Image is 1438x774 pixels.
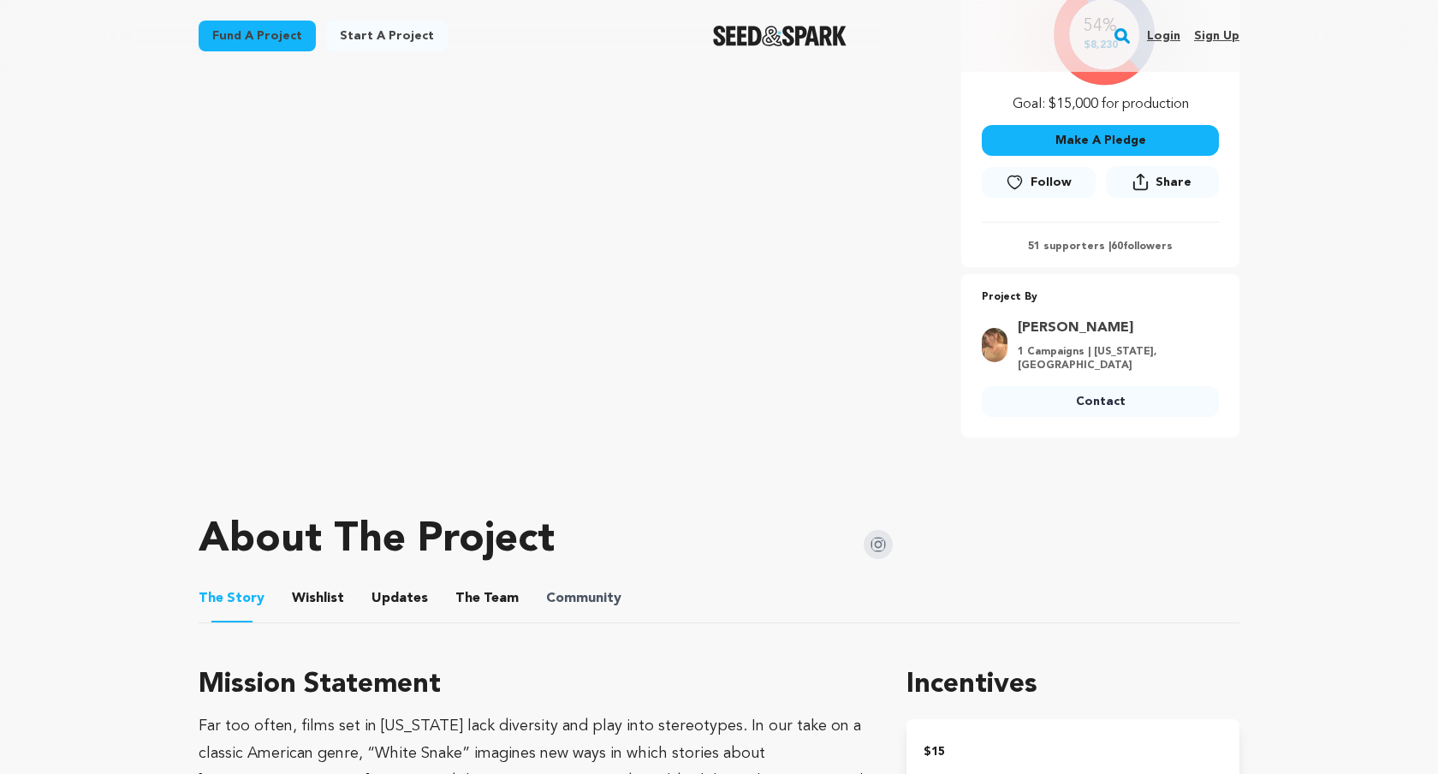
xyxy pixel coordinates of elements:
[1018,318,1209,338] a: Goto Holly Wagner profile
[713,26,847,46] img: Seed&Spark Logo Dark Mode
[713,26,847,46] a: Seed&Spark Homepage
[1106,166,1219,198] button: Share
[982,125,1219,156] button: Make A Pledge
[1194,22,1239,50] a: Sign up
[326,21,448,51] a: Start a project
[199,21,316,51] a: Fund a project
[455,588,519,609] span: Team
[982,386,1219,417] a: Contact
[199,588,223,609] span: The
[982,167,1095,198] a: Follow
[199,588,264,609] span: Story
[1156,174,1191,191] span: Share
[982,288,1219,307] p: Project By
[1106,166,1219,205] span: Share
[292,588,344,609] span: Wishlist
[371,588,428,609] span: Updates
[864,530,893,559] img: Seed&Spark Instagram Icon
[455,588,480,609] span: The
[199,520,555,561] h1: About The Project
[924,740,1222,764] h2: $15
[1147,22,1180,50] a: Login
[906,664,1239,706] h1: Incentives
[982,240,1219,253] p: 51 supporters | followers
[1031,174,1072,191] span: Follow
[1111,241,1123,252] span: 60
[982,328,1007,362] img: 70bf619fe8f1a699.png
[199,664,865,706] h3: Mission Statement
[1018,345,1209,372] p: 1 Campaigns | [US_STATE], [GEOGRAPHIC_DATA]
[546,588,621,609] span: Community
